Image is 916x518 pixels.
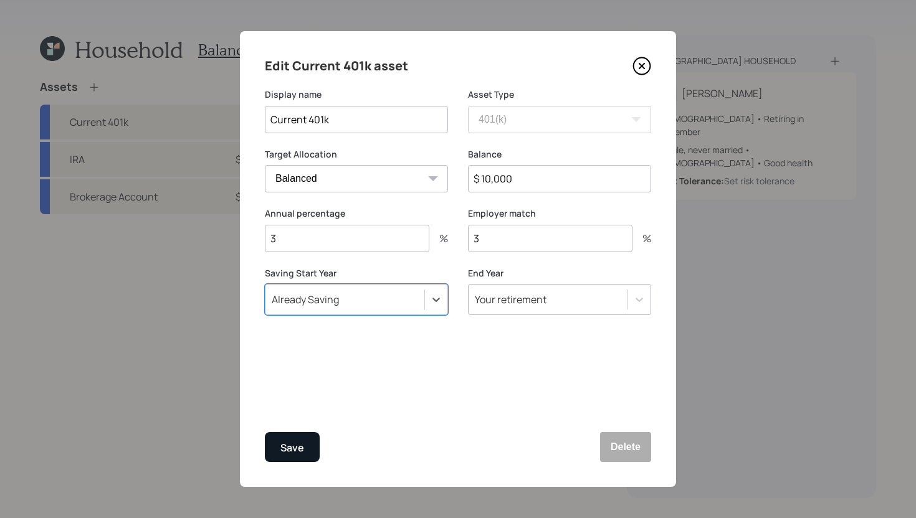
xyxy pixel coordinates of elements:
label: Balance [468,148,651,161]
label: Saving Start Year [265,267,448,280]
div: % [429,233,448,243]
label: Asset Type [468,88,651,101]
div: Already Saving [272,293,339,306]
div: Save [280,440,304,456]
div: Your retirement [475,293,546,306]
label: Annual percentage [265,207,448,220]
label: Employer match [468,207,651,220]
div: % [632,233,651,243]
label: Target Allocation [265,148,448,161]
label: Display name [265,88,448,101]
h4: Edit Current 401k asset [265,56,408,76]
button: Delete [600,432,651,462]
button: Save [265,432,320,462]
label: End Year [468,267,651,280]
